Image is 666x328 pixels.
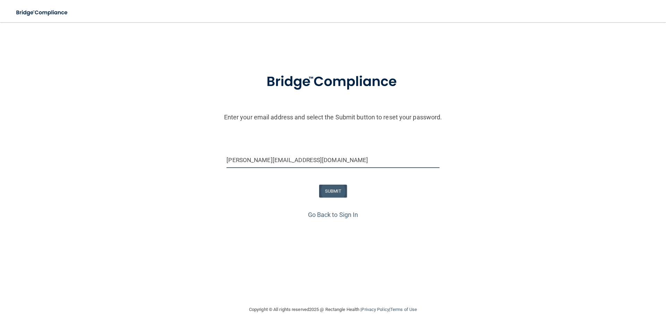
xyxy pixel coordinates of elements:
a: Privacy Policy [361,307,389,312]
img: bridge_compliance_login_screen.278c3ca4.svg [252,64,414,100]
div: Copyright © All rights reserved 2025 @ Rectangle Health | | [206,298,460,321]
a: Go Back to Sign In [308,211,358,218]
img: bridge_compliance_login_screen.278c3ca4.svg [10,6,74,20]
a: Terms of Use [390,307,417,312]
input: Email [227,152,439,168]
button: SUBMIT [319,185,347,197]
